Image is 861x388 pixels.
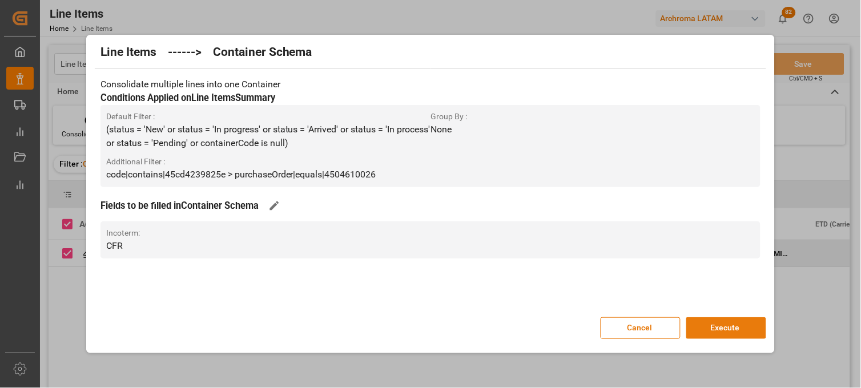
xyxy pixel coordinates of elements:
[213,43,312,62] h2: Container Schema
[100,43,156,62] h2: Line Items
[106,168,430,181] p: code|contains|45cd4239825e > purchaseOrder|equals|4504610026
[430,111,755,123] span: Group By :
[601,317,681,339] button: Cancel
[430,123,755,136] p: None
[106,227,430,239] span: Incoterm :
[106,123,430,150] p: (status = 'New' or status = 'In progress' or status = 'Arrived' or status = 'In process' or statu...
[106,239,430,253] p: CFR
[100,91,761,106] h3: Conditions Applied on Line Items Summary
[686,317,766,339] button: Execute
[106,156,430,168] span: Additional Filter :
[100,78,761,91] p: Consolidate multiple lines into one Container
[168,43,202,62] h2: ------>
[106,111,430,123] span: Default Filter :
[100,199,259,213] h3: Fields to be filled in Container Schema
